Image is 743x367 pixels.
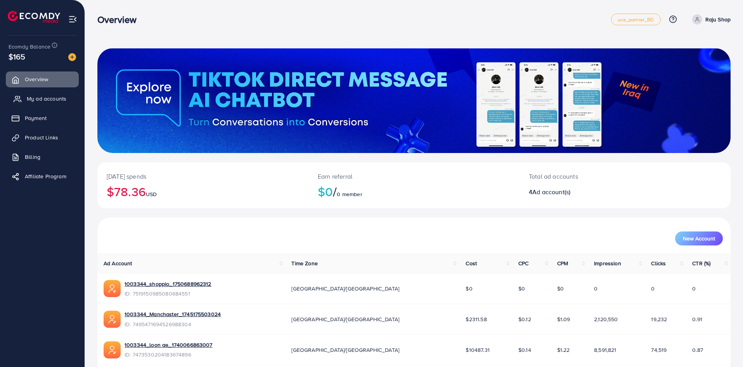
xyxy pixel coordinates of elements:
[6,71,79,87] a: Overview
[25,134,58,141] span: Product Links
[692,346,703,354] span: 0.87
[68,53,76,61] img: image
[125,351,213,358] span: ID: 7473530204183674896
[618,17,654,22] span: uce_partner_BD
[25,172,66,180] span: Affiliate Program
[683,236,715,241] span: New Account
[557,259,568,267] span: CPM
[104,280,121,297] img: ic-ads-acc.e4c84228.svg
[529,188,669,196] h2: 4
[337,190,362,198] span: 0 member
[518,259,528,267] span: CPC
[689,14,731,24] a: Raju Shop
[6,130,79,145] a: Product Links
[125,290,211,297] span: ID: 7519150985080684551
[710,332,737,361] iframe: Chat
[125,310,221,318] a: 1003344_Manchaster_1745175503024
[25,75,48,83] span: Overview
[651,346,667,354] span: 74,519
[6,110,79,126] a: Payment
[594,346,616,354] span: 8,591,821
[518,285,525,292] span: $0
[6,91,79,106] a: My ad accounts
[518,346,531,354] span: $0.14
[107,172,299,181] p: [DATE] spends
[6,169,79,184] a: Affiliate Program
[291,346,399,354] span: [GEOGRAPHIC_DATA]/[GEOGRAPHIC_DATA]
[557,315,570,323] span: $1.09
[466,315,487,323] span: $2311.58
[9,51,26,62] span: $165
[466,285,472,292] span: $0
[611,14,660,25] a: uce_partner_BD
[557,346,570,354] span: $1.22
[692,315,702,323] span: 0.91
[25,114,47,122] span: Payment
[6,149,79,165] a: Billing
[692,259,710,267] span: CTR (%)
[125,341,213,349] a: 1003344_loon ae_1740066863007
[27,95,66,103] span: My ad accounts
[651,259,666,267] span: Clicks
[318,184,510,199] h2: $0
[146,190,157,198] span: USD
[104,311,121,328] img: ic-ads-acc.e4c84228.svg
[705,15,731,24] p: Raju Shop
[692,285,696,292] span: 0
[466,346,489,354] span: $10487.31
[97,14,143,25] h3: Overview
[557,285,564,292] span: $0
[466,259,477,267] span: Cost
[125,320,221,328] span: ID: 7495471694526988304
[594,315,618,323] span: 2,120,550
[104,341,121,358] img: ic-ads-acc.e4c84228.svg
[333,183,337,200] span: /
[651,285,655,292] span: 0
[104,259,132,267] span: Ad Account
[68,15,77,24] img: menu
[529,172,669,181] p: Total ad accounts
[9,43,50,50] span: Ecomdy Balance
[291,315,399,323] span: [GEOGRAPHIC_DATA]/[GEOGRAPHIC_DATA]
[8,11,60,23] img: logo
[675,231,723,245] button: New Account
[25,153,40,161] span: Billing
[291,259,317,267] span: Time Zone
[518,315,531,323] span: $0.12
[318,172,510,181] p: Earn referral
[107,184,299,199] h2: $78.36
[291,285,399,292] span: [GEOGRAPHIC_DATA]/[GEOGRAPHIC_DATA]
[125,280,211,288] a: 1003344_shoppio_1750688962312
[594,285,598,292] span: 0
[532,188,570,196] span: Ad account(s)
[594,259,621,267] span: Impression
[651,315,667,323] span: 19,232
